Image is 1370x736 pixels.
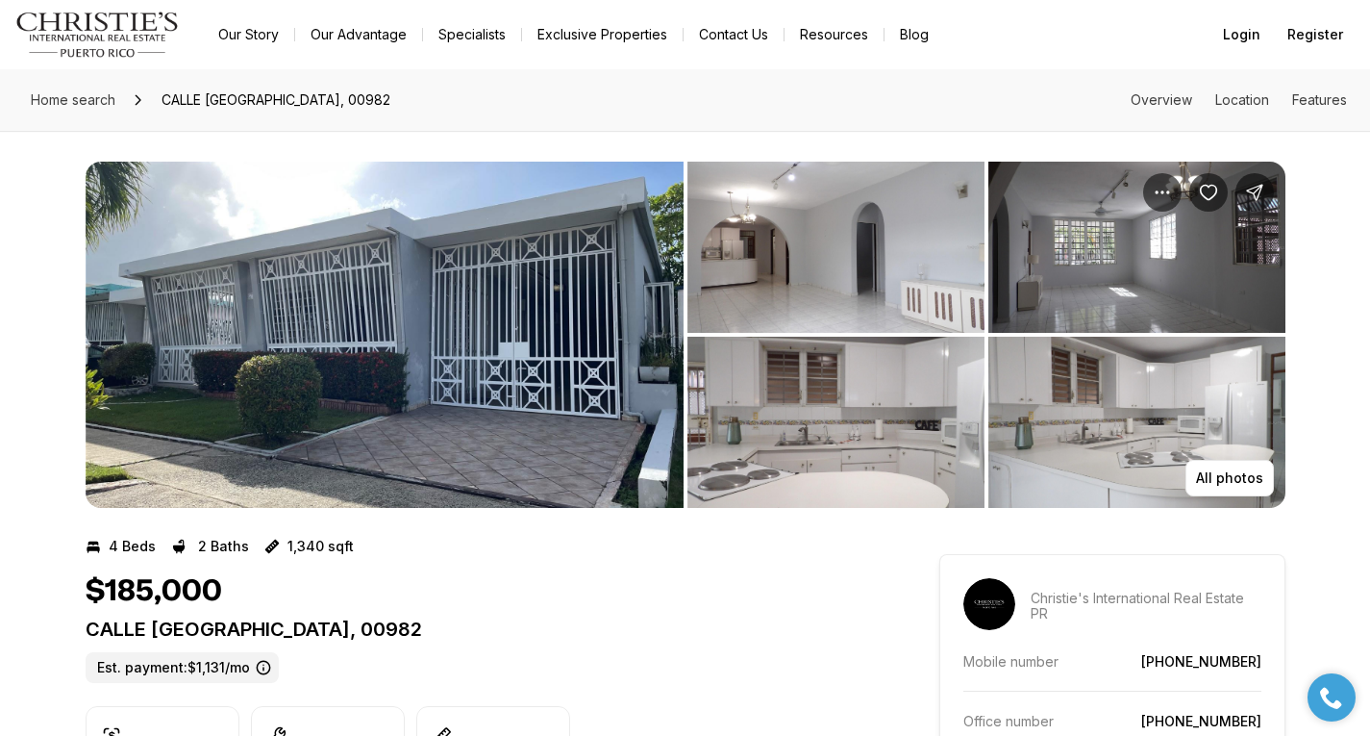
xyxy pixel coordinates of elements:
[86,618,870,641] p: CALLE [GEOGRAPHIC_DATA], 00982
[1287,27,1343,42] span: Register
[963,713,1054,729] p: Office number
[86,652,279,683] label: Est. payment: $1,131/mo
[287,539,354,554] p: 1,340 sqft
[198,539,249,554] p: 2 Baths
[1223,27,1260,42] span: Login
[295,21,422,48] a: Our Advantage
[1235,173,1274,212] button: Share Property: CALLE 206 COUNTRY CLUB
[1211,15,1272,54] button: Login
[884,21,944,48] a: Blog
[1196,470,1263,486] p: All photos
[1141,653,1261,670] a: [PHONE_NUMBER]
[687,337,984,508] button: View image gallery
[1031,591,1261,622] p: Christie's International Real Estate PR
[23,85,123,115] a: Home search
[154,85,398,115] span: CALLE [GEOGRAPHIC_DATA], 00982
[423,21,521,48] a: Specialists
[15,12,180,58] img: logo
[86,162,1285,508] div: Listing Photos
[31,91,115,108] span: Home search
[1292,91,1347,108] a: Skip to: Features
[86,573,222,610] h1: $185,000
[785,21,884,48] a: Resources
[687,162,1285,508] li: 2 of 5
[1131,92,1347,108] nav: Page section menu
[1189,173,1228,212] button: Save Property: CALLE 206 COUNTRY CLUB
[1276,15,1355,54] button: Register
[109,539,156,554] p: 4 Beds
[1143,173,1182,212] button: Property options
[963,653,1059,670] p: Mobile number
[1131,91,1192,108] a: Skip to: Overview
[203,21,294,48] a: Our Story
[988,162,1285,333] button: View image gallery
[1185,460,1274,496] button: All photos
[1141,713,1261,729] a: [PHONE_NUMBER]
[86,162,684,508] li: 1 of 5
[86,162,684,508] button: View image gallery
[687,162,984,333] button: View image gallery
[988,337,1285,508] button: View image gallery
[522,21,683,48] a: Exclusive Properties
[684,21,784,48] button: Contact Us
[1215,91,1269,108] a: Skip to: Location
